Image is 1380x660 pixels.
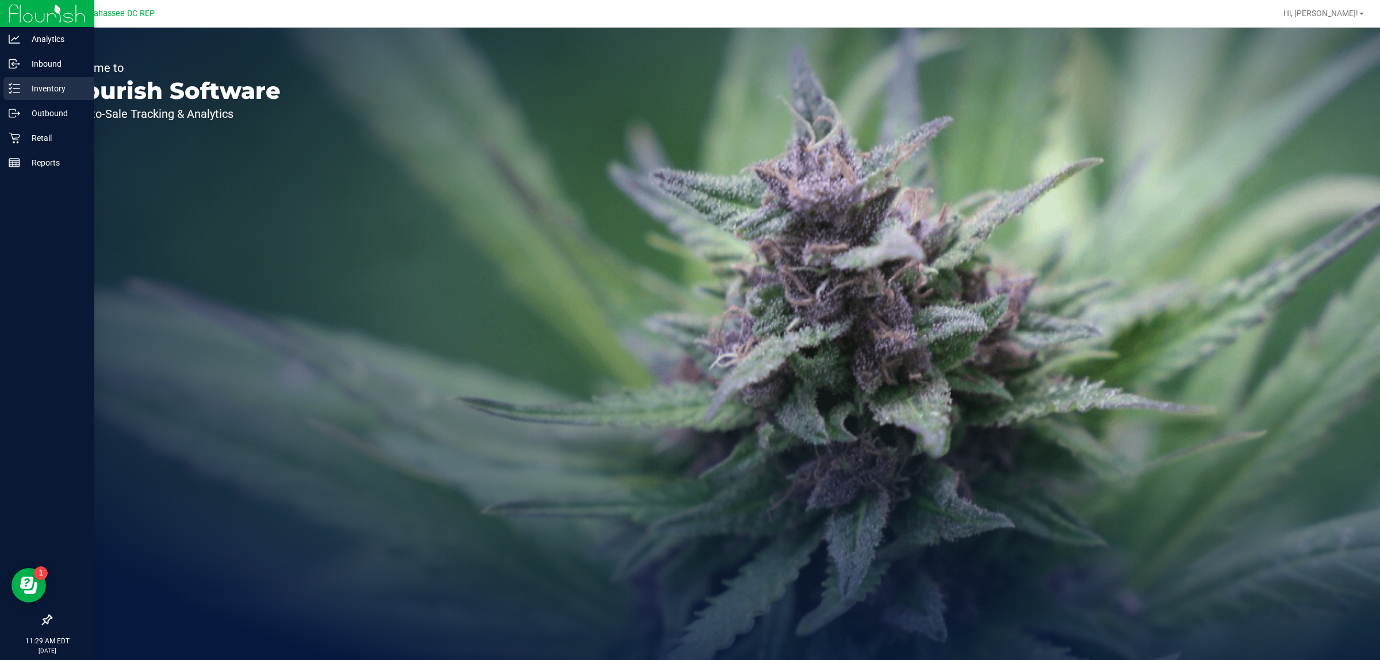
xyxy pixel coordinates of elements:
p: Outbound [20,106,89,120]
p: Inventory [20,82,89,95]
p: Reports [20,156,89,170]
inline-svg: Inventory [9,83,20,94]
inline-svg: Reports [9,157,20,168]
p: Analytics [20,32,89,46]
iframe: Resource center unread badge [34,566,48,580]
p: Inbound [20,57,89,71]
inline-svg: Outbound [9,108,20,119]
inline-svg: Retail [9,132,20,144]
span: Hi, [PERSON_NAME]! [1283,9,1358,18]
p: Welcome to [62,62,281,74]
p: [DATE] [5,646,89,655]
p: 11:29 AM EDT [5,636,89,646]
p: Retail [20,131,89,145]
inline-svg: Inbound [9,58,20,70]
p: Flourish Software [62,79,281,102]
p: Seed-to-Sale Tracking & Analytics [62,108,281,120]
span: Tallahassee DC REP [80,9,155,18]
inline-svg: Analytics [9,33,20,45]
iframe: Resource center [11,568,46,603]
